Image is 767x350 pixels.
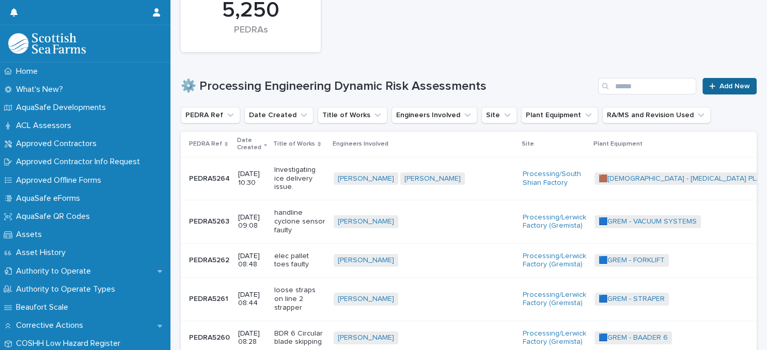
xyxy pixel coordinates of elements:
[12,339,129,348] p: COSHH Low Hazard Register
[189,254,231,265] p: PEDRA5262
[318,107,387,123] button: Title of Works
[338,174,394,183] a: [PERSON_NAME]
[12,248,74,258] p: Asset History
[12,67,46,76] p: Home
[237,135,261,154] p: Date Created
[12,321,91,330] p: Corrective Actions
[12,230,50,240] p: Assets
[273,138,315,150] p: Title of Works
[599,256,665,265] a: 🟦GREM - FORKLIFT
[522,138,534,150] p: Site
[12,284,123,294] p: Authority to Operate Types
[481,107,517,123] button: Site
[12,303,76,312] p: Beaufort Scale
[274,329,325,347] p: BDR 6 Circular blade skipping
[238,170,266,187] p: [DATE] 10:30
[12,176,109,185] p: Approved Offline Forms
[602,107,711,123] button: RA/MS and Revision Used
[521,107,598,123] button: Plant Equipment
[333,138,388,150] p: Engineers Involved
[599,333,668,342] a: 🟦GREM - BAADER 6
[599,217,697,226] a: 🟦GREM - VACUUM SYSTEMS
[523,329,586,347] a: Processing/Lerwick Factory (Gremista)
[274,286,325,312] p: loose straps on line 2 strapper
[338,333,394,342] a: [PERSON_NAME]
[338,217,394,226] a: [PERSON_NAME]
[238,329,266,347] p: [DATE] 08:28
[238,213,266,231] p: [DATE] 09:08
[274,166,325,192] p: Investigating ice delivery issue.
[719,83,750,90] span: Add New
[12,85,71,94] p: What's New?
[181,107,240,123] button: PEDRA Ref
[702,78,757,94] a: Add New
[599,295,665,304] a: 🟦GREM - STRAPER
[593,138,643,150] p: Plant Equipment
[189,331,232,342] p: PEDRA5260
[392,107,477,123] button: Engineers Involved
[189,172,232,183] p: PEDRA5264
[181,79,594,94] h1: ⚙️ Processing Engineering Dynamic Risk Assessments
[12,157,148,167] p: Approved Contractor Info Request
[189,138,222,150] p: PEDRA Ref
[198,25,303,46] div: PEDRAs
[12,194,88,203] p: AquaSafe eForms
[338,256,394,265] a: [PERSON_NAME]
[338,295,394,304] a: [PERSON_NAME]
[12,212,98,221] p: AquaSafe QR Codes
[404,174,461,183] a: [PERSON_NAME]
[238,291,266,308] p: [DATE] 08:44
[598,78,696,94] input: Search
[238,252,266,269] p: [DATE] 08:48
[523,291,586,308] a: Processing/Lerwick Factory (Gremista)
[274,252,325,269] p: elec pallet toes faulty
[189,215,231,226] p: PEDRA5263
[523,213,586,231] a: Processing/Lerwick Factory (Gremista)
[244,107,314,123] button: Date Created
[12,139,105,149] p: Approved Contractors
[12,266,99,276] p: Authority to Operate
[12,103,114,113] p: AquaSafe Developments
[523,170,586,187] a: Processing/South Shian Factory
[12,121,80,131] p: ACL Assessors
[274,209,325,234] p: handline cyclone sensor faulty
[189,293,230,304] p: PEDRA5261
[523,252,586,269] a: Processing/Lerwick Factory (Gremista)
[8,33,86,54] img: bPIBxiqnSb2ggTQWdOVV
